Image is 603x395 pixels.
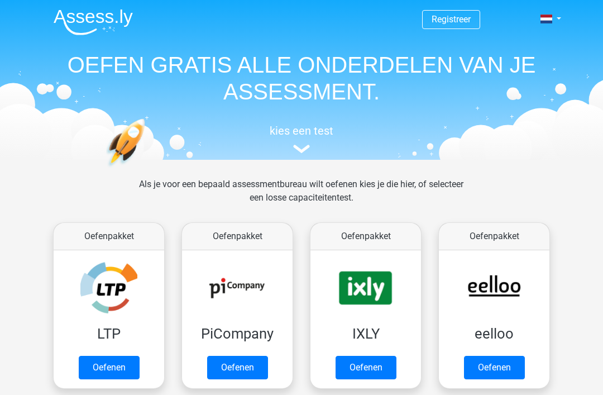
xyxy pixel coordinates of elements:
a: Registreer [432,14,471,25]
img: Assessly [54,9,133,35]
a: Oefenen [207,356,268,379]
div: Als je voor een bepaald assessmentbureau wilt oefenen kies je die hier, of selecteer een losse ca... [130,178,472,218]
a: Oefenen [79,356,140,379]
a: Oefenen [464,356,525,379]
h1: OEFEN GRATIS ALLE ONDERDELEN VAN JE ASSESSMENT. [45,51,558,105]
img: oefenen [106,118,188,220]
a: Oefenen [336,356,396,379]
a: kies een test [45,124,558,154]
h5: kies een test [45,124,558,137]
img: assessment [293,145,310,153]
